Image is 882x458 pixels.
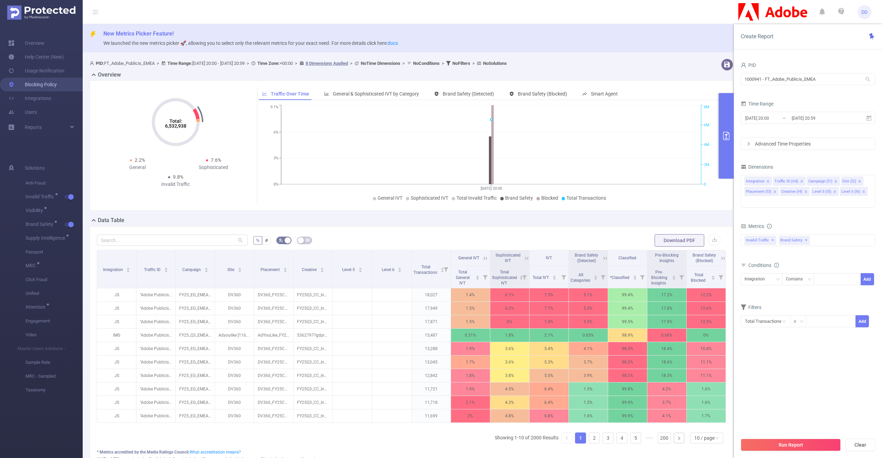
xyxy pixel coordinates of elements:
span: % [256,238,259,243]
p: 15,487 [412,329,451,342]
i: icon: caret-up [672,275,676,277]
span: Total Invalid Traffic [457,195,497,201]
p: 0% [687,329,726,342]
p: Adyoulike [11655] [215,329,254,342]
i: icon: info-circle [774,263,779,268]
p: JS [97,288,136,301]
p: 1.4% [451,288,490,301]
a: Usage Notification [8,64,64,78]
i: Filter menu [598,266,608,288]
p: 6.1% [490,288,529,301]
i: icon: user [90,61,96,66]
i: icon: user [741,62,746,68]
span: 2.2% [135,157,145,163]
span: General IVT [458,256,479,260]
i: Filter menu [441,250,451,288]
p: 17,871 [412,315,451,328]
div: Site (l2) [842,177,856,186]
span: General IVT [378,195,402,201]
h2: Data Table [98,216,124,225]
i: icon: caret-up [126,267,130,269]
p: IMG [97,329,136,342]
i: icon: caret-down [283,269,287,271]
span: DD [861,5,868,19]
span: Attention [25,305,48,309]
div: Sort [204,267,208,271]
span: Total Sophisticated IVT [492,270,517,286]
i: Filter menu [480,266,490,288]
i: icon: thunderbolt [90,31,96,38]
div: Integration [745,273,770,285]
span: IVT [546,256,552,260]
i: icon: close [858,180,861,184]
i: icon: right [747,142,751,146]
div: Sort [633,275,637,279]
span: > [470,61,477,66]
div: 10 / page [694,433,715,443]
li: Next Page [674,432,685,444]
p: "Adobe Publicis Emea Tier 2" [34288] [136,342,175,355]
div: Contains [786,273,808,285]
p: DV360_FY25CC_BEH_Ai-InMarket_PL_DSK_BAN_300x250_NA_NA_ROI_NA [9331329] [254,302,293,315]
i: icon: close [773,190,777,194]
h2: Overview [98,71,121,79]
div: Invalid Traffic [137,181,214,188]
i: icon: close [862,190,865,194]
i: icon: caret-down [359,269,362,271]
i: icon: caret-up [633,275,637,277]
p: 5.3% [569,302,608,315]
i: icon: right [677,436,681,440]
i: icon: caret-up [283,267,287,269]
p: DV360 [215,315,254,328]
li: 2 [589,432,600,444]
i: Filter menu [637,266,647,288]
a: 5 [630,433,641,443]
p: 17,949 [412,302,451,315]
span: MRC [25,263,38,268]
span: Total General IVT [456,270,470,286]
span: Level 5 [342,267,356,272]
i: icon: down [800,319,804,324]
b: PID: [96,61,104,66]
li: Traffic ID (tid) [773,177,806,186]
span: ✕ [805,236,808,245]
p: 12.5% [687,315,726,328]
a: 4 [617,433,627,443]
span: MRC - Sampled [25,369,83,383]
a: What accreditation means? [189,450,241,455]
div: Sort [358,267,362,271]
i: icon: info-circle [767,224,772,229]
li: Level 5 (l5) [811,187,839,196]
p: 6% [490,315,529,328]
p: FY25Q3_CC_Individual_Illustrator_PL_PL_AdobeMaxApr2025-GenerativeShapeFill_ST_300x250_GenShapeFil... [294,288,332,301]
img: Protected Media [7,6,75,20]
tspan: 9.1% [270,105,278,110]
i: icon: close [800,180,803,184]
span: Engagement [25,314,83,328]
p: FY25_EG_EMEA_Creative_CCM_Acquisition_Buy_4200323233_P36036_Tier2 [271278] [176,288,215,301]
p: DV360_FY25CC_BEH_Ai-InMarket_PL_DSK_BAN_300x250_NA_NA_ROI_NA [9331329] [254,288,293,301]
a: Users [8,105,37,119]
p: 5.4% [530,342,568,355]
span: Solutions [25,161,45,175]
input: End date [791,113,847,123]
span: New Metrics Picker Feature! [103,30,174,37]
span: > [400,61,407,66]
b: Time Range: [167,61,192,66]
p: JS [97,315,136,328]
i: icon: caret-down [398,269,402,271]
i: icon: caret-up [553,275,556,277]
li: Next 5 Pages [644,432,655,444]
span: Campaign [182,267,202,272]
span: Brand Safety [505,195,533,201]
div: Sophisticated [176,164,252,171]
div: Sort [475,275,480,279]
p: 1.8% [490,329,529,342]
i: icon: caret-down [320,269,324,271]
span: Brand Safety [779,236,810,245]
p: 1.5% [451,302,490,315]
i: icon: line-chart [262,91,267,96]
i: icon: down [715,436,719,441]
u: 8 Dimensions Applied [306,61,348,66]
span: Blocked [541,195,558,201]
